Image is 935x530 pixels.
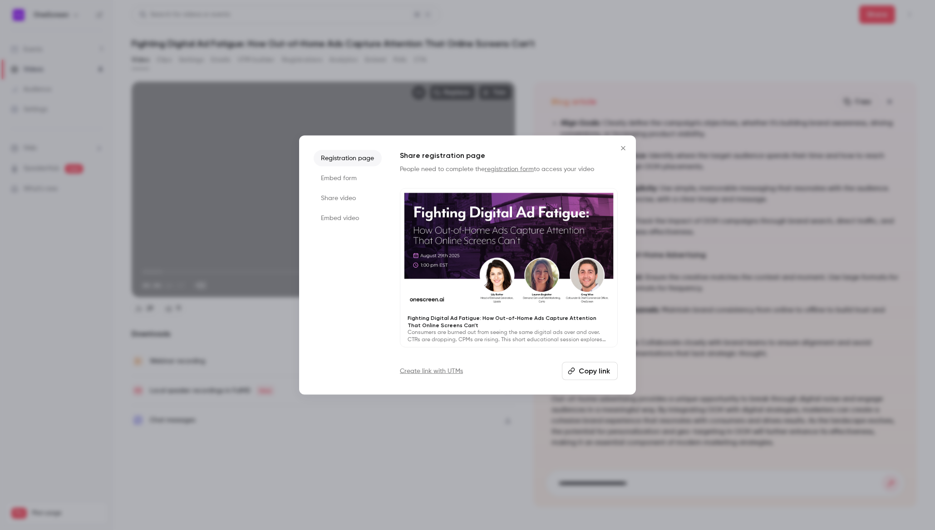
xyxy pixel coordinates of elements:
p: People need to complete the to access your video [400,165,618,174]
a: Fighting Digital Ad Fatigue: How Out-of-Home Ads Capture Attention That Online Screens Can’tConsu... [400,188,618,348]
p: Consumers are burned out from seeing the same digital ads over and over. CTRs are dropping. CPMs ... [408,329,610,343]
p: Fighting Digital Ad Fatigue: How Out-of-Home Ads Capture Attention That Online Screens Can’t [408,314,610,329]
li: Registration page [314,150,382,167]
li: Share video [314,190,382,206]
button: Close [614,139,632,157]
a: registration form [485,166,534,172]
h1: Share registration page [400,150,618,161]
li: Embed form [314,170,382,186]
button: Copy link [562,362,618,380]
a: Create link with UTMs [400,366,463,375]
li: Embed video [314,210,382,226]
